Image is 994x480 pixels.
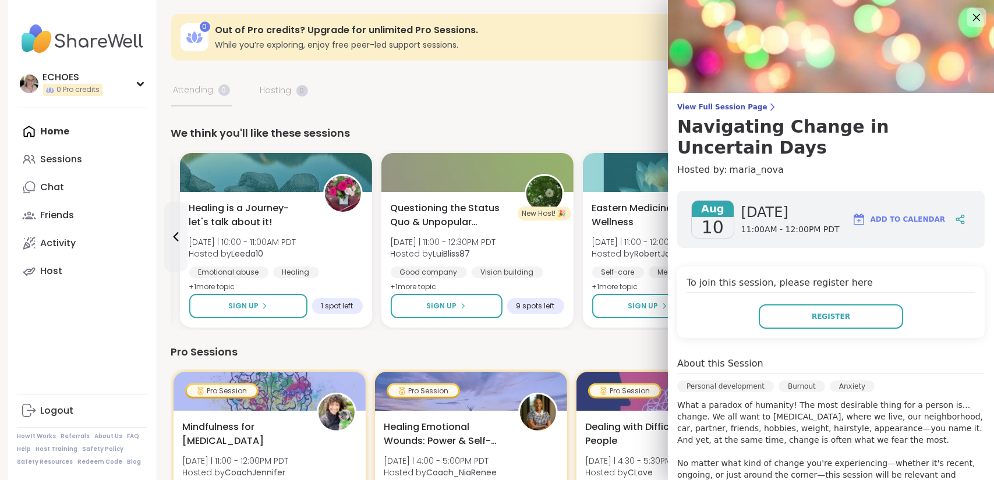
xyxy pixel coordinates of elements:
h3: While you’re exploring, enjoy free peer-led support sessions. [215,39,878,51]
span: Hosted by [586,467,689,478]
div: Pro Session [187,385,257,397]
div: Personal development [677,381,774,392]
span: Mindfulness for [MEDICAL_DATA] [183,420,304,448]
img: Leeda10 [325,176,361,212]
div: Logout [41,404,74,417]
h4: About this Session [677,357,763,371]
span: Hosted by [592,248,702,259]
a: Host [17,257,147,285]
span: Hosted by [189,248,296,259]
a: Chat [17,173,147,201]
img: Coach_NiaRenee [520,394,556,431]
a: FAQ [128,432,140,440]
a: Referrals [61,432,90,440]
button: Sign Up [189,294,307,318]
a: Blog [128,458,142,466]
div: Activity [41,237,76,250]
a: Logout [17,397,147,425]
span: Add to Calendar [871,214,945,225]
span: Aug [692,201,734,217]
b: Coach_NiaRenee [427,467,497,478]
span: [DATE] | 11:00 - 12:00PM PDT [592,236,702,248]
div: Burnout [779,381,825,392]
span: 0 Pro credits [57,85,100,95]
button: Sign Up [391,294,503,318]
span: 11:00AM - 12:00PM PDT [741,224,840,236]
button: Add to Calendar [847,205,950,233]
span: [DATE] | 4:30 - 5:30PM PDT [586,455,689,467]
a: About Us [95,432,123,440]
span: [DATE] [741,203,840,222]
h3: Navigating Change in Uncertain Days [677,116,985,158]
span: [DATE] | 11:00 - 12:00PM PDT [183,455,289,467]
img: CoachJennifer [319,394,355,431]
div: Anxiety [830,381,875,392]
span: Questioning the Status Quo & Unpopular Thoughts [391,201,512,229]
b: Leeda10 [232,248,264,259]
a: Safety Policy [83,445,124,453]
span: View Full Session Page [677,102,985,112]
a: Host Training [36,445,78,453]
a: Redeem Code [78,458,123,466]
div: Sessions [41,153,83,166]
h3: Out of Pro credits? Upgrade for unlimited Pro Sessions. [215,24,878,37]
div: Friends [41,209,75,222]
b: LuiBliss87 [433,248,471,259]
img: ShareWell Nav Logo [17,19,147,59]
span: Eastern Medicine Wellness [592,201,713,229]
span: Dealing with Difficult People [586,420,707,448]
a: Sessions [17,145,147,173]
img: LuiBliss87 [526,176,563,212]
div: We think you'll like these sessions [171,125,972,141]
span: Hosted by [183,467,289,478]
div: Good company [391,266,467,278]
div: Self-care [592,266,644,278]
b: RobertJangchup [635,248,702,259]
span: Healing Emotional Wounds: Power & Self-Worth [384,420,505,448]
span: 1 spot left [321,301,353,311]
button: Register [759,304,903,329]
b: CoachJennifer [225,467,286,478]
div: Healing [273,266,319,278]
span: maria_nova [729,163,783,177]
div: Host [41,265,63,278]
button: Sign Up [592,294,704,318]
span: 10 [702,217,724,238]
span: Register [812,311,850,322]
div: Meditation [649,266,705,278]
span: Hosted by [391,248,496,259]
img: ECHOES [20,74,38,93]
b: CLove [628,467,653,478]
a: Friends [17,201,147,229]
div: New Host! 🎉 [518,207,571,221]
span: 9 spots left [517,301,555,311]
span: Healing is a Journey- let's talk about it! [189,201,310,229]
div: Vision building [472,266,543,278]
span: [DATE] | 4:00 - 5:00PM PDT [384,455,497,467]
span: Sign Up [427,301,457,311]
div: Chat [41,181,65,194]
a: Safety Resources [17,458,73,466]
div: 0 [200,22,210,32]
div: Pro Sessions [171,344,972,360]
h4: To join this session, please register here [687,276,975,293]
span: Sign Up [628,301,659,311]
span: [DATE] | 11:00 - 12:30PM PDT [391,236,496,248]
a: Help [17,445,31,453]
span: Hosted by [384,467,497,478]
a: Activity [17,229,147,257]
h4: Hosted by: [677,163,985,177]
img: ShareWell Logomark [852,212,866,226]
a: View Full Session PageNavigating Change in Uncertain Days [677,102,985,158]
div: Emotional abuse [189,266,268,278]
div: ECHOES [43,71,102,84]
div: Pro Session [388,385,458,397]
span: Sign Up [228,301,259,311]
div: Pro Session [590,385,660,397]
a: How It Works [17,432,56,440]
span: [DATE] | 10:00 - 11:00AM PDT [189,236,296,248]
